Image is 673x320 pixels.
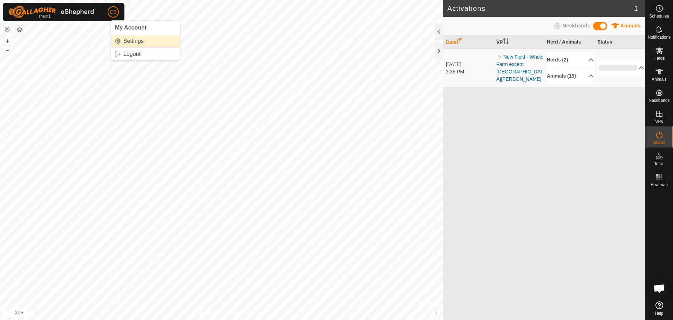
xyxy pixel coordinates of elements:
[123,38,144,44] span: Settings
[620,23,641,28] span: Animals
[597,61,644,75] p-accordion-header: 0%
[447,4,634,13] h2: Activations
[599,65,637,71] div: 0%
[544,35,594,49] th: Herd / Animals
[653,141,665,145] span: Status
[652,77,667,81] span: Animals
[8,6,96,18] img: Gallagher Logo
[115,25,147,31] span: My Account
[649,278,670,299] div: Open chat
[634,3,638,14] span: 1
[229,311,249,317] a: Contact Us
[653,56,665,60] span: Herds
[547,68,594,84] p-accordion-header: Animals (19)
[547,52,594,68] p-accordion-header: Herds (2)
[111,35,180,47] a: Settings
[432,309,440,317] button: i
[194,311,220,317] a: Privacy Policy
[123,51,141,57] span: Logout
[645,299,673,318] a: Help
[655,119,663,124] span: VPs
[496,54,543,82] a: New Field - Whole Farm except [GEOGRAPHIC_DATA][PERSON_NAME]
[496,54,502,60] img: arrow
[446,61,493,68] div: [DATE]
[3,46,12,54] button: –
[110,8,116,16] span: CB
[3,37,12,45] button: +
[563,23,590,28] span: Neckbands
[111,48,180,60] a: Logout
[3,25,12,34] button: Reset Map
[594,35,645,49] th: Status
[494,35,544,49] th: VP
[648,35,671,39] span: Notifications
[15,26,24,34] button: Map Layers
[443,35,494,49] th: Date
[648,98,669,103] span: Neckbands
[503,39,509,45] p-sorticon: Activate to sort
[649,14,669,18] span: Schedules
[435,310,437,316] span: i
[446,68,493,76] div: 2:35 PM
[651,183,668,187] span: Heatmap
[456,39,462,45] p-sorticon: Activate to sort
[655,311,664,315] span: Help
[655,162,663,166] span: Infra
